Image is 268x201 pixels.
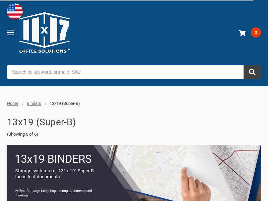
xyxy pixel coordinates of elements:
img: duty and tax information for United States [7,3,23,19]
span: (Showing 6 of 6) [7,131,261,138]
span: 13x19 (Super-B) [50,101,80,106]
a: Toggle menu [1,23,19,42]
a: 0 [237,24,261,41]
a: Binders [27,101,41,106]
span: Toggle menu [7,32,14,33]
input: Search by keyword, brand or SKU [7,65,261,79]
a: Home [7,101,18,106]
span: 0 [251,27,261,38]
img: 11x17.com [19,7,70,58]
h1: 13x19 (Super-B) [7,114,76,131]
